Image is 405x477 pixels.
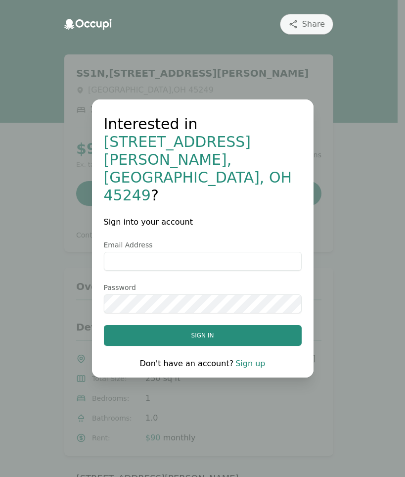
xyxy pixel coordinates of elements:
[104,325,302,346] button: Sign in
[140,359,234,368] span: Don't have an account?
[104,133,292,204] span: [STREET_ADDRESS][PERSON_NAME] , [GEOGRAPHIC_DATA] , OH 45249
[235,359,265,368] a: Sign up
[104,216,302,228] h2: Sign into your account
[104,115,302,204] h1: Interested in ?
[104,283,302,292] label: Password
[104,240,302,250] label: Email Address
